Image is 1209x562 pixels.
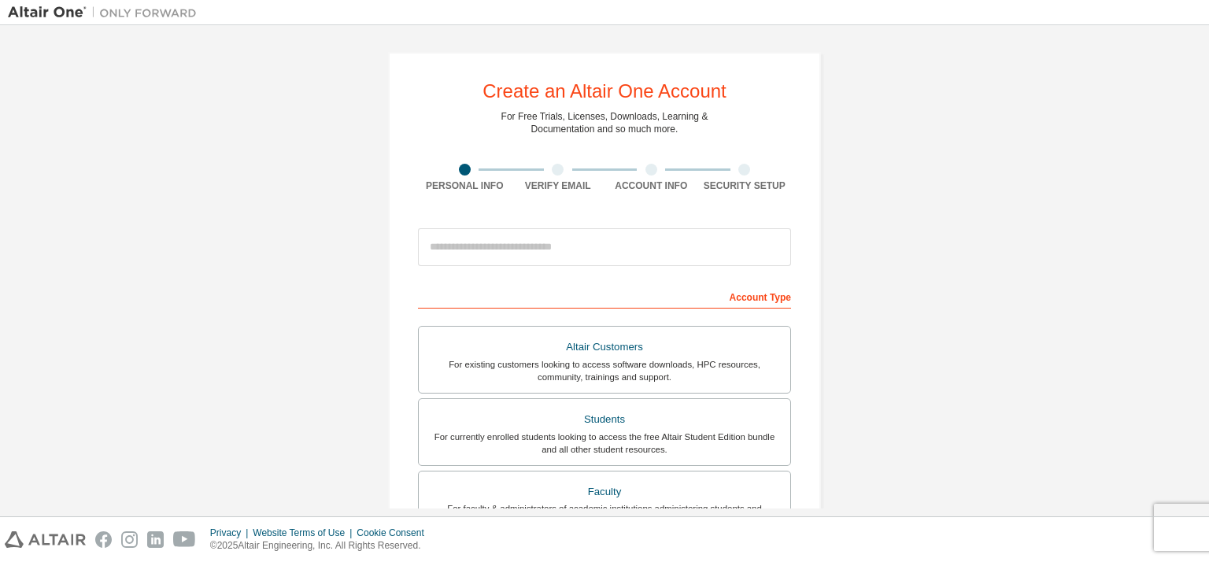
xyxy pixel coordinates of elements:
div: Create an Altair One Account [482,82,727,101]
img: linkedin.svg [147,531,164,548]
div: Students [428,409,781,431]
div: Privacy [210,527,253,539]
div: Altair Customers [428,336,781,358]
img: facebook.svg [95,531,112,548]
div: Cookie Consent [357,527,433,539]
div: Faculty [428,481,781,503]
img: Altair One [8,5,205,20]
div: Personal Info [418,179,512,192]
div: For faculty & administrators of academic institutions administering students and accessing softwa... [428,502,781,527]
div: For existing customers looking to access software downloads, HPC resources, community, trainings ... [428,358,781,383]
div: Account Info [604,179,698,192]
img: altair_logo.svg [5,531,86,548]
div: For currently enrolled students looking to access the free Altair Student Edition bundle and all ... [428,431,781,456]
p: © 2025 Altair Engineering, Inc. All Rights Reserved. [210,539,434,553]
img: youtube.svg [173,531,196,548]
div: Account Type [418,283,791,309]
img: instagram.svg [121,531,138,548]
div: Website Terms of Use [253,527,357,539]
div: For Free Trials, Licenses, Downloads, Learning & Documentation and so much more. [501,110,708,135]
div: Verify Email [512,179,605,192]
div: Security Setup [698,179,792,192]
